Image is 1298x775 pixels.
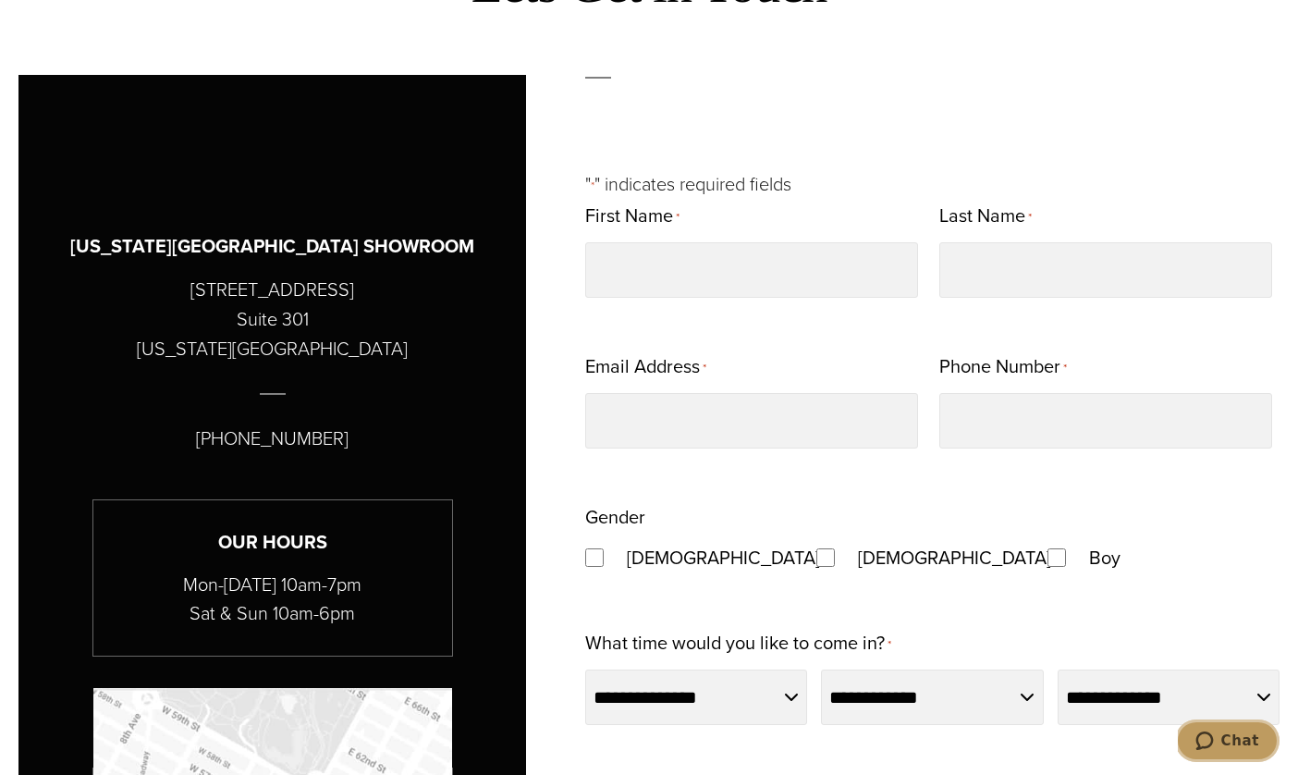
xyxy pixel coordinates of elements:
label: Boy [1071,541,1139,574]
p: " " indicates required fields [585,169,1280,199]
label: Phone Number [939,350,1067,386]
label: What time would you like to come in? [585,626,891,662]
label: First Name [585,199,680,235]
label: [DEMOGRAPHIC_DATA] [839,541,1041,574]
legend: Gender [585,500,645,534]
h3: [US_STATE][GEOGRAPHIC_DATA] SHOWROOM [70,232,474,261]
label: [DEMOGRAPHIC_DATA] [608,541,810,574]
h3: Our Hours [93,528,452,557]
iframe: Opens a widget where you can chat to one of our agents [1178,720,1280,766]
p: [PHONE_NUMBER] [196,424,349,453]
label: Last Name [939,199,1032,235]
p: Mon-[DATE] 10am-7pm Sat & Sun 10am-6pm [93,571,452,628]
label: Email Address [585,350,706,386]
p: [STREET_ADDRESS] Suite 301 [US_STATE][GEOGRAPHIC_DATA] [137,275,408,363]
